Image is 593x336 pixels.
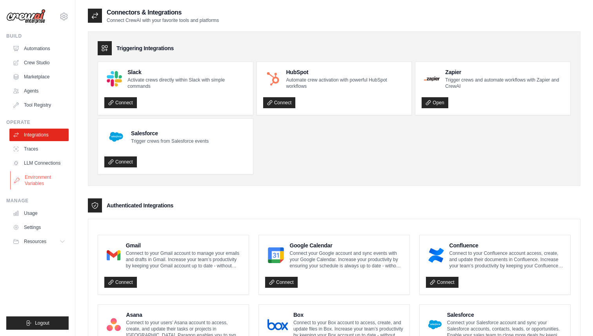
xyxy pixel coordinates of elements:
p: Connect to your Gmail account to manage your emails and drafts in Gmail. Increase your team’s pro... [126,250,242,269]
span: Logout [35,320,49,326]
p: Connect your Google account and sync events with your Google Calendar. Increase your productivity... [290,250,403,269]
h4: Confluence [449,242,564,249]
a: Automations [9,42,69,55]
h4: Asana [126,311,243,319]
a: Connect [265,277,298,288]
a: Tool Registry [9,99,69,111]
a: Marketplace [9,71,69,83]
div: Manage [6,198,69,204]
img: Logo [6,9,45,24]
a: Traces [9,143,69,155]
a: Connect [104,156,137,167]
p: Activate crews directly within Slack with simple commands [127,77,247,89]
h4: HubSpot [286,68,405,76]
img: HubSpot Logo [266,71,281,87]
h4: Zapier [445,68,564,76]
a: Connect [426,277,458,288]
img: Salesforce Logo [428,317,442,332]
a: Agents [9,85,69,97]
h4: Google Calendar [290,242,403,249]
img: Slack Logo [107,71,122,86]
img: Gmail Logo [107,247,120,263]
a: Settings [9,221,69,234]
h4: Box [293,311,403,319]
h4: Gmail [126,242,242,249]
img: Confluence Logo [428,247,444,263]
div: Operate [6,119,69,125]
img: Google Calendar Logo [267,247,284,263]
p: Connect to your Confluence account access, create, and update their documents in Confluence. Incr... [449,250,564,269]
a: Crew Studio [9,56,69,69]
a: Environment Variables [10,171,69,190]
button: Logout [6,316,69,330]
a: Connect [263,97,296,108]
img: Asana Logo [107,317,121,332]
a: Usage [9,207,69,220]
p: Trigger crews and automate workflows with Zapier and CrewAI [445,77,564,89]
button: Resources [9,235,69,248]
h4: Salesforce [131,129,209,137]
p: Trigger crews from Salesforce events [131,138,209,144]
img: Box Logo [267,317,288,332]
img: Zapier Logo [424,76,440,81]
h2: Connectors & Integrations [107,8,219,17]
a: LLM Connections [9,157,69,169]
a: Connect [104,97,137,108]
p: Automate crew activation with powerful HubSpot workflows [286,77,405,89]
h4: Slack [127,68,247,76]
span: Resources [24,238,46,245]
p: Connect CrewAI with your favorite tools and platforms [107,17,219,24]
h3: Triggering Integrations [116,44,174,52]
a: Open [422,97,448,108]
img: Salesforce Logo [107,127,126,146]
div: Build [6,33,69,39]
a: Connect [104,277,137,288]
h4: Salesforce [447,311,564,319]
a: Integrations [9,129,69,141]
h3: Authenticated Integrations [107,202,173,209]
